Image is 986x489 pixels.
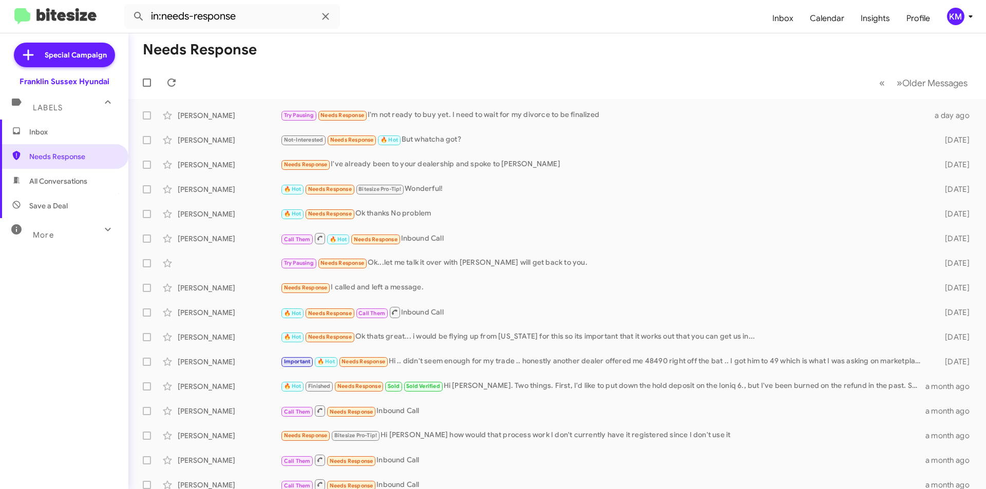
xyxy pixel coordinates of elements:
[928,258,978,268] div: [DATE]
[280,109,928,121] div: I'm not ready to buy yet. I need to wait for my divorce to be finalized
[925,431,978,441] div: a month ago
[284,136,324,143] span: Not-Interested
[320,260,364,266] span: Needs Response
[406,383,440,389] span: Sold Verified
[308,310,352,317] span: Needs Response
[280,208,928,220] div: Ok thanks No problem
[284,458,311,464] span: Call Them
[890,72,974,93] button: Next
[280,404,925,417] div: Inbound Call
[14,43,115,67] a: Special Campaign
[178,406,280,416] div: [PERSON_NAME]
[802,4,852,33] a: Calendar
[925,406,978,416] div: a month ago
[928,357,978,367] div: [DATE]
[928,160,978,170] div: [DATE]
[280,454,925,466] div: Inbound Call
[178,357,280,367] div: [PERSON_NAME]
[29,151,117,162] span: Needs Response
[280,183,928,195] div: Wonderful!
[342,358,385,365] span: Needs Response
[280,134,928,146] div: But whatcha got?
[925,455,978,465] div: a month ago
[280,282,928,294] div: I called and left a message.
[29,176,87,186] span: All Conversations
[33,103,63,112] span: Labels
[124,4,340,29] input: Search
[897,76,902,89] span: »
[334,432,377,439] span: Bitesize Pro-Tip!
[280,380,925,392] div: Hi [PERSON_NAME]. Two things. First, I'd like to put down the hold deposit on the Ioniq 6., but I...
[178,135,280,145] div: [PERSON_NAME]
[928,332,978,342] div: [DATE]
[178,307,280,318] div: [PERSON_NAME]
[280,356,928,367] div: Hi .. didn't seem enough for my trade .. honestly another dealer offered me 48490 right off the b...
[280,306,928,319] div: Inbound Call
[330,458,373,464] span: Needs Response
[852,4,898,33] a: Insights
[45,50,107,60] span: Special Campaign
[928,307,978,318] div: [DATE]
[178,283,280,293] div: [PERSON_NAME]
[308,210,352,217] span: Needs Response
[947,8,964,25] div: KM
[284,210,301,217] span: 🔥 Hot
[764,4,802,33] a: Inbox
[143,42,257,58] h1: Needs Response
[308,383,331,389] span: Finished
[879,76,885,89] span: «
[280,257,928,269] div: Ok...let me talk it over with [PERSON_NAME] will get back to you.
[928,283,978,293] div: [DATE]
[280,159,928,170] div: I've already been to your dealership and spoke to [PERSON_NAME]
[308,186,352,192] span: Needs Response
[284,260,314,266] span: Try Pausing
[898,4,938,33] a: Profile
[330,408,373,415] span: Needs Response
[178,160,280,170] div: [PERSON_NAME]
[873,72,891,93] button: Previous
[317,358,335,365] span: 🔥 Hot
[388,383,400,389] span: Sold
[178,233,280,244] div: [PERSON_NAME]
[928,233,978,244] div: [DATE]
[284,432,328,439] span: Needs Response
[358,186,401,192] span: Bitesize Pro-Tip!
[280,331,928,343] div: Ok thats great... i would be flying up from [US_STATE] for this so its important that it works ou...
[337,383,381,389] span: Needs Response
[33,230,54,240] span: More
[308,334,352,340] span: Needs Response
[354,236,397,243] span: Needs Response
[330,136,374,143] span: Needs Response
[330,482,373,489] span: Needs Response
[178,332,280,342] div: [PERSON_NAME]
[928,110,978,121] div: a day ago
[928,184,978,194] div: [DATE]
[280,429,925,441] div: Hi [PERSON_NAME] how would that process work I don't currently have it registered since I don't u...
[29,127,117,137] span: Inbox
[330,236,347,243] span: 🔥 Hot
[178,110,280,121] div: [PERSON_NAME]
[320,112,364,119] span: Needs Response
[358,310,385,317] span: Call Them
[178,455,280,465] div: [PERSON_NAME]
[284,161,328,168] span: Needs Response
[178,209,280,219] div: [PERSON_NAME]
[284,186,301,192] span: 🔥 Hot
[284,310,301,317] span: 🔥 Hot
[284,383,301,389] span: 🔥 Hot
[280,232,928,245] div: Inbound Call
[928,209,978,219] div: [DATE]
[20,76,109,87] div: Franklin Sussex Hyundai
[925,381,978,392] div: a month ago
[284,236,311,243] span: Call Them
[902,77,968,89] span: Older Messages
[284,284,328,291] span: Needs Response
[284,334,301,340] span: 🔥 Hot
[938,8,975,25] button: KM
[284,482,311,489] span: Call Them
[178,431,280,441] div: [PERSON_NAME]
